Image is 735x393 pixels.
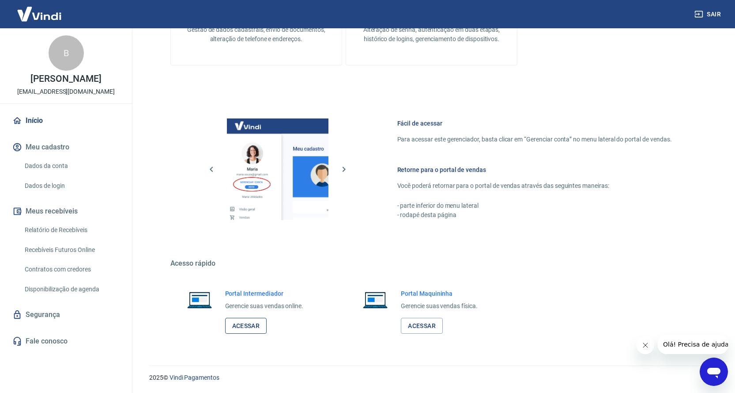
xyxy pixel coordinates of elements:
iframe: Fechar mensagem [637,336,654,354]
span: Olá! Precisa de ajuda? [5,6,74,13]
img: Imagem da dashboard mostrando o botão de gerenciar conta na sidebar no lado esquerdo [227,118,328,220]
a: Relatório de Recebíveis [21,221,121,239]
button: Meu cadastro [11,137,121,157]
p: Gestão de dados cadastrais, envio de documentos, alteração de telefone e endereços. [185,25,328,44]
a: Contratos com credores [21,260,121,279]
p: Gerencie suas vendas física. [401,301,478,311]
a: Recebíveis Futuros Online [21,241,121,259]
div: B [49,35,84,71]
a: Início [11,111,121,130]
p: Para acessar este gerenciador, basta clicar em “Gerenciar conta” no menu lateral do portal de ven... [397,135,672,144]
button: Sair [693,6,724,23]
a: Fale conosco [11,332,121,351]
p: - rodapé desta página [397,210,672,220]
a: Vindi Pagamentos [170,374,219,381]
h6: Portal Maquininha [401,289,478,298]
h6: Fácil de acessar [397,119,672,128]
a: Acessar [401,318,443,334]
h5: Acesso rápido [170,259,693,268]
p: 2025 © [149,373,714,382]
a: Acessar [225,318,267,334]
p: [EMAIL_ADDRESS][DOMAIN_NAME] [17,87,115,96]
h6: Portal Intermediador [225,289,304,298]
p: [PERSON_NAME] [30,74,101,84]
h6: Retorne para o portal de vendas [397,165,672,174]
img: Imagem de um notebook aberto [181,289,218,310]
a: Segurança [11,305,121,324]
a: Dados de login [21,177,121,195]
a: Disponibilização de agenda [21,280,121,298]
p: Alteração de senha, autenticação em duas etapas, histórico de logins, gerenciamento de dispositivos. [360,25,503,44]
img: Vindi [11,0,68,27]
p: Gerencie suas vendas online. [225,301,304,311]
button: Meus recebíveis [11,202,121,221]
iframe: Botão para abrir a janela de mensagens [700,358,728,386]
img: Imagem de um notebook aberto [357,289,394,310]
a: Dados da conta [21,157,121,175]
iframe: Mensagem da empresa [658,335,728,354]
p: Você poderá retornar para o portal de vendas através das seguintes maneiras: [397,181,672,191]
p: - parte inferior do menu lateral [397,201,672,210]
